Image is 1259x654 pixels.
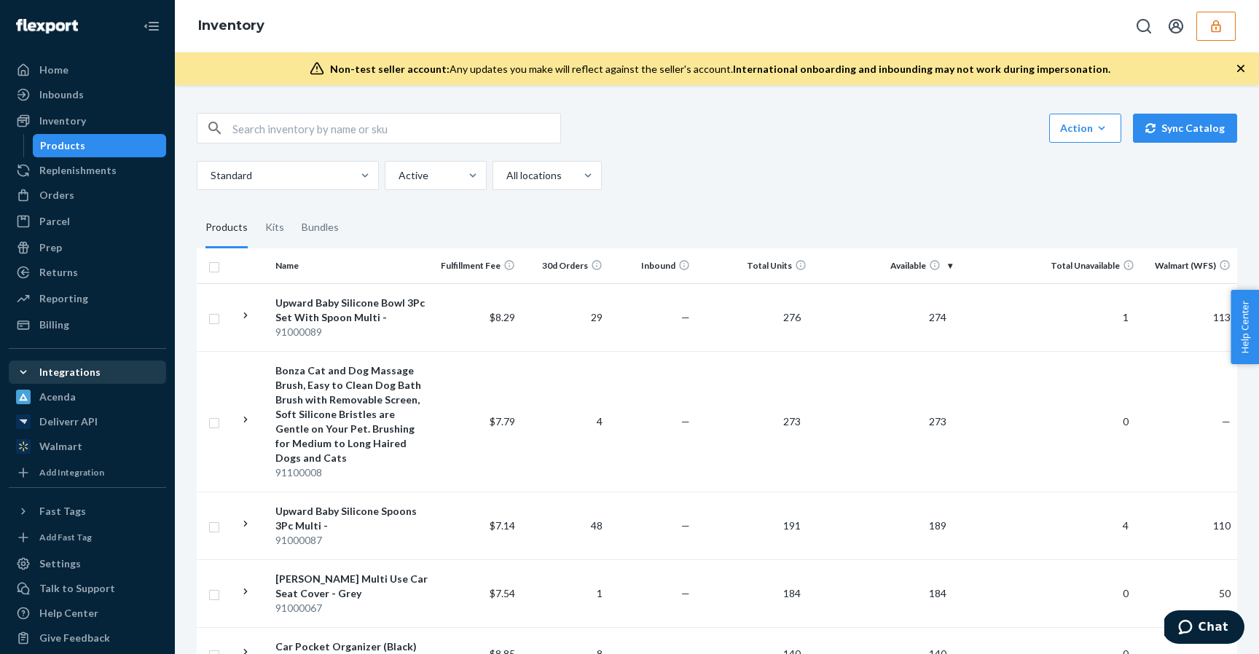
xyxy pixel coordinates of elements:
a: Help Center [9,602,166,625]
div: Help Center [39,606,98,620]
div: Add Fast Tag [39,531,92,543]
span: 0 [1117,415,1134,428]
div: Settings [39,556,81,571]
div: Orders [39,188,74,202]
div: Acenda [39,390,76,404]
th: Walmart (WFS) [1140,248,1242,283]
a: Replenishments [9,159,166,182]
button: Open Search Box [1129,12,1158,41]
a: Add Fast Tag [9,529,166,546]
th: Fulfillment Fee [434,248,521,283]
span: — [681,519,690,532]
span: 274 [923,311,952,323]
img: Flexport logo [16,19,78,34]
a: Products [33,134,167,157]
span: $7.14 [490,519,515,532]
a: Orders [9,184,166,207]
div: Any updates you make will reflect against the seller's account. [330,62,1110,76]
div: Reporting [39,291,88,306]
span: — [681,311,690,323]
div: 91100008 [275,465,428,480]
div: 91000067 [275,601,428,615]
input: All locations [505,168,506,183]
div: Prep [39,240,62,255]
div: Car Pocket Organizer (Black) [275,639,428,654]
span: 184 [923,587,952,599]
span: $7.54 [490,587,515,599]
div: Products [40,138,85,153]
th: Inbound [608,248,696,283]
div: 91000087 [275,533,428,548]
div: Bonza Cat and Dog Massage Brush, Easy to Clean Dog Bath Brush with Removable Screen, Soft Silicon... [275,363,428,465]
td: 48 [521,492,608,559]
span: 276 [777,311,807,323]
a: Deliverr API [9,410,166,433]
a: Inventory [198,17,264,34]
input: Active [397,168,399,183]
div: Products [205,208,248,248]
td: 4 [521,351,608,492]
div: Walmart [39,439,82,454]
td: 113 [1140,283,1242,351]
div: Inbounds [39,87,84,102]
a: Returns [9,261,166,284]
th: Available [812,248,958,283]
button: Help Center [1231,290,1259,364]
td: 110 [1140,492,1242,559]
div: Talk to Support [39,581,115,596]
input: Standard [209,168,211,183]
span: 273 [923,415,952,428]
a: Reporting [9,287,166,310]
span: 189 [923,519,952,532]
span: 273 [777,415,807,428]
a: Billing [9,313,166,336]
div: Inventory [39,114,86,128]
iframe: Opens a widget where you can chat to one of our agents [1164,610,1244,647]
a: Acenda [9,385,166,409]
div: [PERSON_NAME] Multi Use Car Seat Cover - Grey [275,572,428,601]
td: 1 [521,559,608,627]
button: Sync Catalog [1133,114,1237,143]
th: Name [270,248,434,283]
button: Action [1049,114,1121,143]
th: Total Unavailable [958,248,1140,283]
div: Action [1060,121,1110,135]
span: — [681,587,690,599]
input: Search inventory by name or sku [232,114,560,143]
span: $7.79 [490,415,515,428]
span: 184 [777,587,807,599]
div: Give Feedback [39,631,110,645]
button: Give Feedback [9,626,166,650]
th: Total Units [696,248,812,283]
button: Talk to Support [9,577,166,600]
div: Bundles [302,208,339,248]
div: Parcel [39,214,70,229]
a: Prep [9,236,166,259]
a: Home [9,58,166,82]
span: 4 [1117,519,1134,532]
a: Inventory [9,109,166,133]
div: Home [39,63,68,77]
th: 30d Orders [521,248,608,283]
a: Settings [9,552,166,575]
a: Walmart [9,435,166,458]
span: 0 [1117,587,1134,599]
span: — [681,415,690,428]
div: Deliverr API [39,414,98,429]
span: — [1222,415,1231,428]
td: 29 [521,283,608,351]
div: Returns [39,265,78,280]
button: Open account menu [1161,12,1191,41]
span: 1 [1117,311,1134,323]
button: Close Navigation [137,12,166,41]
div: Upward Baby Silicone Spoons 3Pc Multi - [275,504,428,533]
div: Kits [265,208,284,248]
div: Upward Baby Silicone Bowl 3Pc Set With Spoon Multi - [275,296,428,325]
button: Integrations [9,361,166,384]
a: Parcel [9,210,166,233]
button: Fast Tags [9,500,166,523]
div: Add Integration [39,466,104,478]
a: Inbounds [9,83,166,106]
span: Non-test seller account: [330,63,450,75]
